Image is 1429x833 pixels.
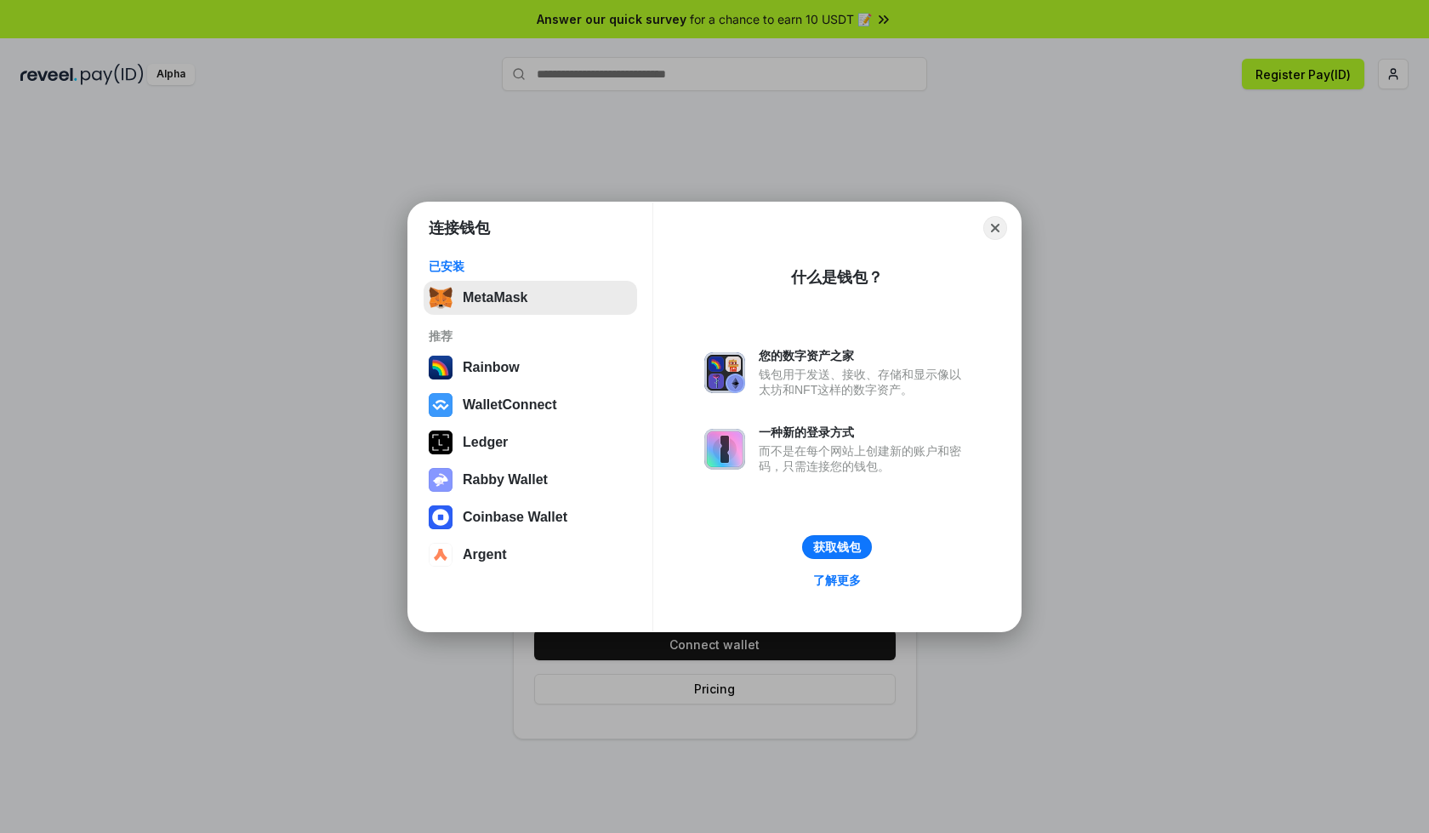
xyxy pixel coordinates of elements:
[704,352,745,393] img: svg+xml,%3Csvg%20xmlns%3D%22http%3A%2F%2Fwww.w3.org%2F2000%2Fsvg%22%20fill%3D%22none%22%20viewBox...
[424,538,637,572] button: Argent
[424,281,637,315] button: MetaMask
[424,425,637,459] button: Ledger
[463,472,548,488] div: Rabby Wallet
[424,388,637,422] button: WalletConnect
[813,573,861,588] div: 了解更多
[813,539,861,555] div: 获取钱包
[463,435,508,450] div: Ledger
[429,259,632,274] div: 已安装
[463,360,520,375] div: Rainbow
[759,367,970,397] div: 钱包用于发送、接收、存储和显示像以太坊和NFT这样的数字资产。
[429,356,453,379] img: svg+xml,%3Csvg%20width%3D%22120%22%20height%3D%22120%22%20viewBox%3D%220%200%20120%20120%22%20fil...
[463,290,527,305] div: MetaMask
[429,328,632,344] div: 推荐
[463,510,567,525] div: Coinbase Wallet
[759,348,970,363] div: 您的数字资产之家
[429,218,490,238] h1: 连接钱包
[463,547,507,562] div: Argent
[424,500,637,534] button: Coinbase Wallet
[429,393,453,417] img: svg+xml,%3Csvg%20width%3D%2228%22%20height%3D%2228%22%20viewBox%3D%220%200%2028%2028%22%20fill%3D...
[429,505,453,529] img: svg+xml,%3Csvg%20width%3D%2228%22%20height%3D%2228%22%20viewBox%3D%220%200%2028%2028%22%20fill%3D...
[429,431,453,454] img: svg+xml,%3Csvg%20xmlns%3D%22http%3A%2F%2Fwww.w3.org%2F2000%2Fsvg%22%20width%3D%2228%22%20height%3...
[429,468,453,492] img: svg+xml,%3Csvg%20xmlns%3D%22http%3A%2F%2Fwww.w3.org%2F2000%2Fsvg%22%20fill%3D%22none%22%20viewBox...
[463,397,557,413] div: WalletConnect
[424,463,637,497] button: Rabby Wallet
[429,286,453,310] img: svg+xml,%3Csvg%20fill%3D%22none%22%20height%3D%2233%22%20viewBox%3D%220%200%2035%2033%22%20width%...
[429,543,453,567] img: svg+xml,%3Csvg%20width%3D%2228%22%20height%3D%2228%22%20viewBox%3D%220%200%2028%2028%22%20fill%3D...
[802,535,872,559] button: 获取钱包
[704,429,745,470] img: svg+xml,%3Csvg%20xmlns%3D%22http%3A%2F%2Fwww.w3.org%2F2000%2Fsvg%22%20fill%3D%22none%22%20viewBox...
[759,443,970,474] div: 而不是在每个网站上创建新的账户和密码，只需连接您的钱包。
[983,216,1007,240] button: Close
[791,267,883,288] div: 什么是钱包？
[759,425,970,440] div: 一种新的登录方式
[803,569,871,591] a: 了解更多
[424,351,637,385] button: Rainbow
